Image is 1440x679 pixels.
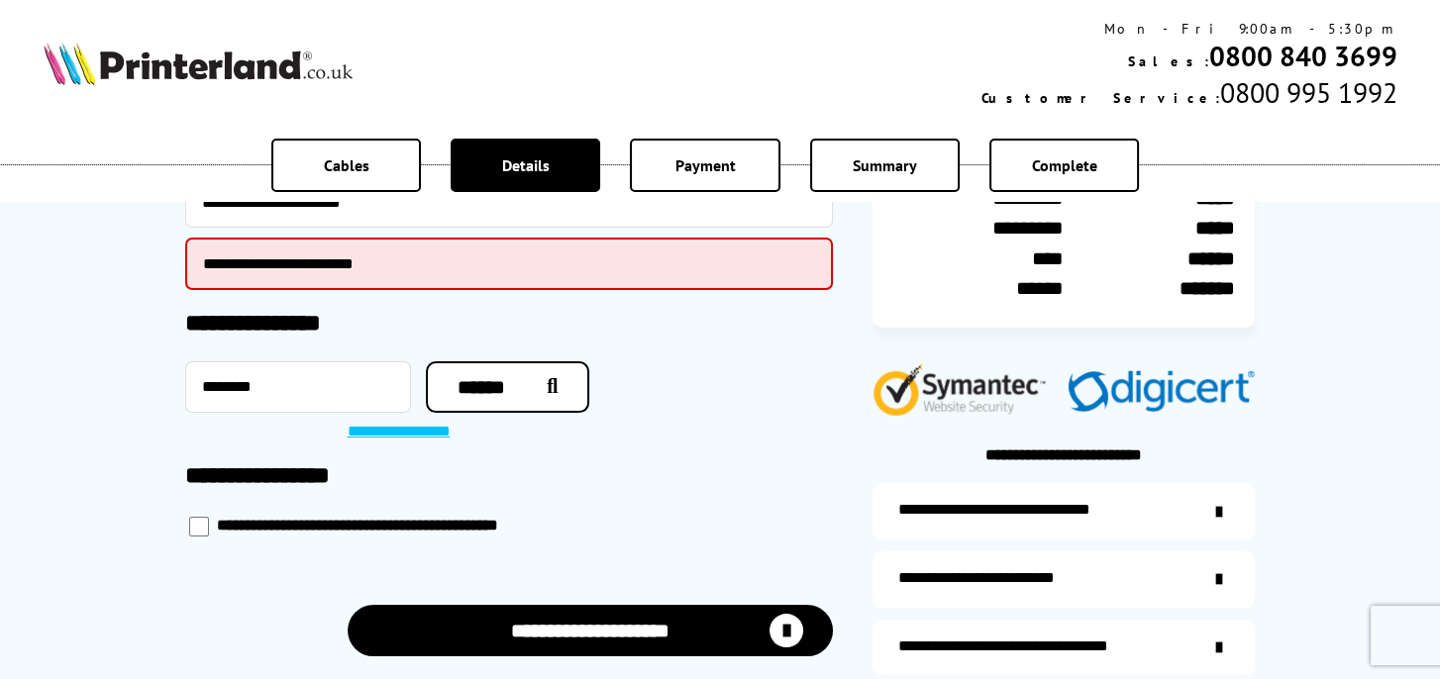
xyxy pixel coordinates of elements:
span: Customer Service: [981,89,1219,107]
span: 0800 995 1992 [1219,74,1396,111]
a: items-arrive [873,551,1255,608]
span: Sales: [1127,52,1208,70]
a: 0800 840 3699 [1208,38,1396,74]
span: Summary [853,155,917,175]
span: Complete [1031,155,1096,175]
span: Payment [674,155,735,175]
span: Cables [324,155,369,175]
div: Mon - Fri 9:00am - 5:30pm [981,20,1396,38]
img: Printerland Logo [44,42,353,85]
span: Details [502,155,550,175]
a: additional-cables [873,620,1255,676]
a: additional-ink [873,483,1255,539]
